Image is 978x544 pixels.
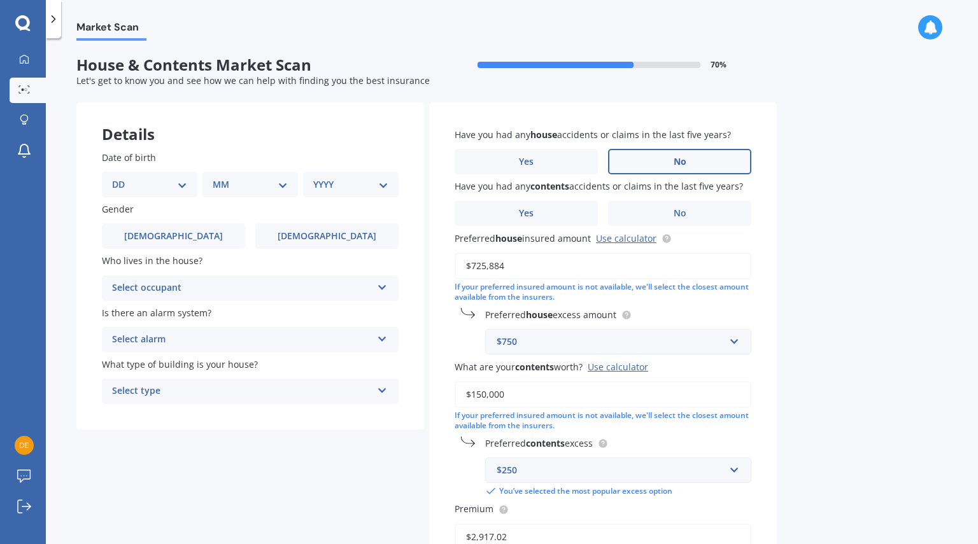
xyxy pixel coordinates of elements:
[112,281,372,296] div: Select occupant
[124,231,223,242] span: [DEMOGRAPHIC_DATA]
[526,309,553,321] b: house
[455,253,751,279] input: Enter amount
[495,232,522,244] b: house
[76,56,427,74] span: House & Contents Market Scan
[530,180,569,192] b: contents
[102,203,134,215] span: Gender
[515,361,554,373] b: contents
[588,361,648,373] div: Use calculator
[455,361,583,373] span: What are your worth?
[112,384,372,399] div: Select type
[455,410,751,432] div: If your preferred insured amount is not available, we'll select the closest amount available from...
[674,157,686,167] span: No
[102,358,258,370] span: What type of building is your house?
[278,231,376,242] span: [DEMOGRAPHIC_DATA]
[112,332,372,347] div: Select alarm
[526,437,565,449] b: contents
[519,157,534,167] span: Yes
[455,282,751,303] div: If your preferred insured amount is not available, we'll select the closest amount available from...
[674,208,686,219] span: No
[455,232,591,244] span: Preferred insured amount
[102,151,156,164] span: Date of birth
[596,232,656,244] a: Use calculator
[455,180,743,192] span: Have you had any accidents or claims in the last five years?
[102,307,211,319] span: Is there an alarm system?
[711,60,726,69] span: 70 %
[519,208,534,219] span: Yes
[485,485,751,497] div: You’ve selected the most popular excess option
[76,21,146,38] span: Market Scan
[455,503,493,515] span: Premium
[15,436,34,455] img: 9a3326c40f987c148b58dd9dd20e6301
[455,129,731,141] span: Have you had any accidents or claims in the last five years?
[102,255,202,267] span: Who lives in the house?
[76,102,424,141] div: Details
[455,381,751,408] input: Enter amount
[485,437,593,449] span: Preferred excess
[497,463,725,477] div: $250
[530,129,557,141] b: house
[497,335,725,349] div: $750
[76,74,430,87] span: Let's get to know you and see how we can help with finding you the best insurance
[485,309,616,321] span: Preferred excess amount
